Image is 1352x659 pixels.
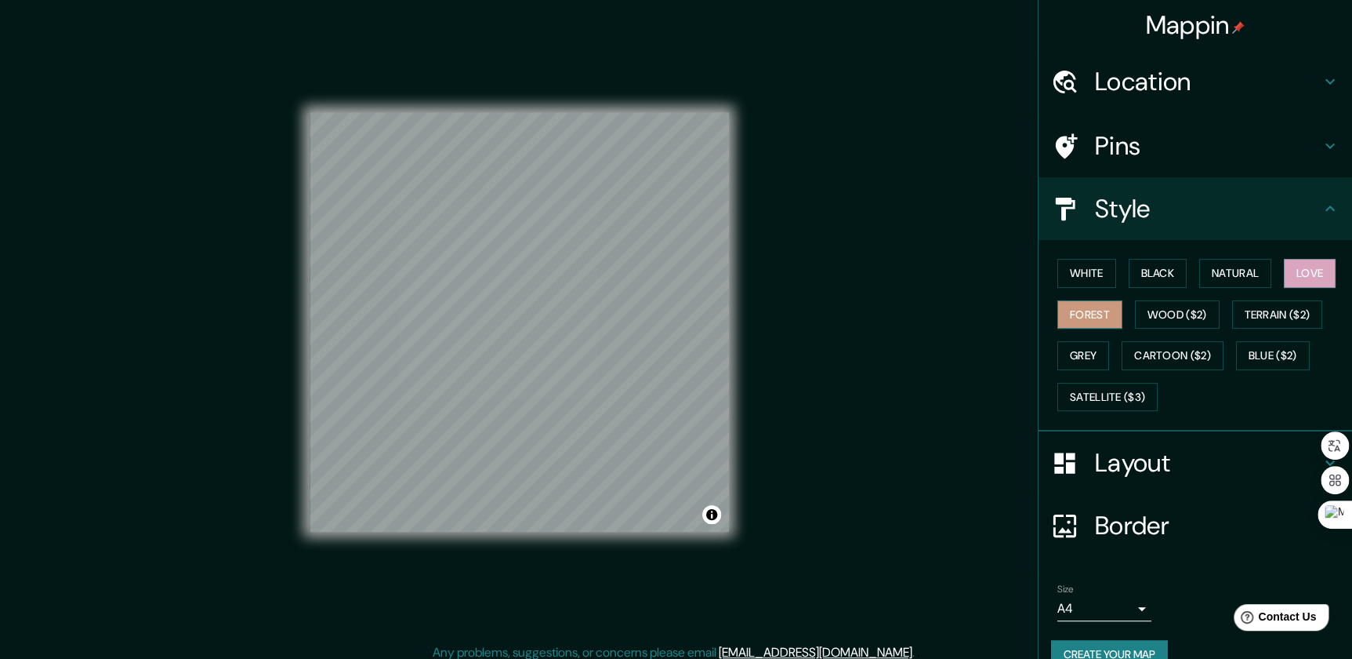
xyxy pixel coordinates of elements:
[702,505,721,524] button: Toggle attribution
[1095,130,1321,162] h4: Pins
[1038,50,1352,113] div: Location
[1146,9,1245,41] h4: Mappin
[1212,598,1335,642] iframe: Help widget launcher
[1095,447,1321,479] h4: Layout
[1057,341,1109,370] button: Grey
[1199,259,1271,288] button: Natural
[1057,583,1074,596] label: Size
[1284,259,1336,288] button: Love
[1095,510,1321,541] h4: Border
[1038,494,1352,557] div: Border
[1038,177,1352,240] div: Style
[1129,259,1187,288] button: Black
[1057,383,1158,412] button: Satellite ($3)
[1038,431,1352,494] div: Layout
[1236,341,1310,370] button: Blue ($2)
[1057,259,1116,288] button: White
[1135,300,1220,329] button: Wood ($2)
[1232,21,1245,34] img: pin-icon.png
[1095,66,1321,97] h4: Location
[1232,300,1323,329] button: Terrain ($2)
[1057,596,1151,621] div: A4
[1038,115,1352,177] div: Pins
[1122,341,1223,370] button: Cartoon ($2)
[1057,300,1122,329] button: Forest
[1095,193,1321,224] h4: Style
[310,112,729,532] canvas: Map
